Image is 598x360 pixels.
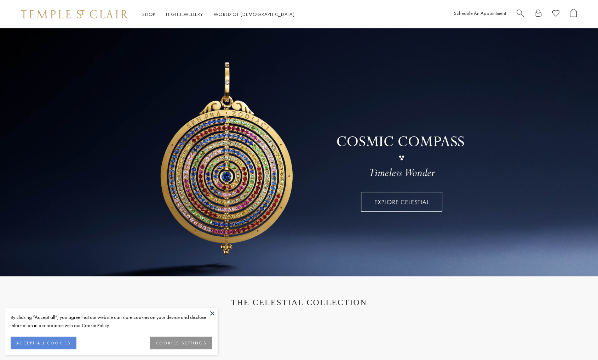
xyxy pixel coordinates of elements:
a: ShopShop [142,11,155,17]
div: By clicking “Accept all”, you agree that our website can store cookies on your device and disclos... [11,313,212,330]
a: Search [517,9,524,20]
button: ACCEPT ALL COOKIES [11,337,76,349]
h1: THE CELESTIAL COLLECTION [28,298,570,307]
a: View Wishlist [552,9,559,20]
button: COOKIES SETTINGS [150,337,212,349]
a: Schedule An Appointment [454,10,506,16]
a: World of [DEMOGRAPHIC_DATA]World of [DEMOGRAPHIC_DATA] [214,11,295,17]
img: Temple St. Clair [21,10,128,18]
iframe: Gorgias live chat messenger [563,327,591,353]
nav: Main navigation [142,10,295,19]
a: High JewelleryHigh Jewellery [166,11,203,17]
a: Open Shopping Bag [570,9,577,20]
